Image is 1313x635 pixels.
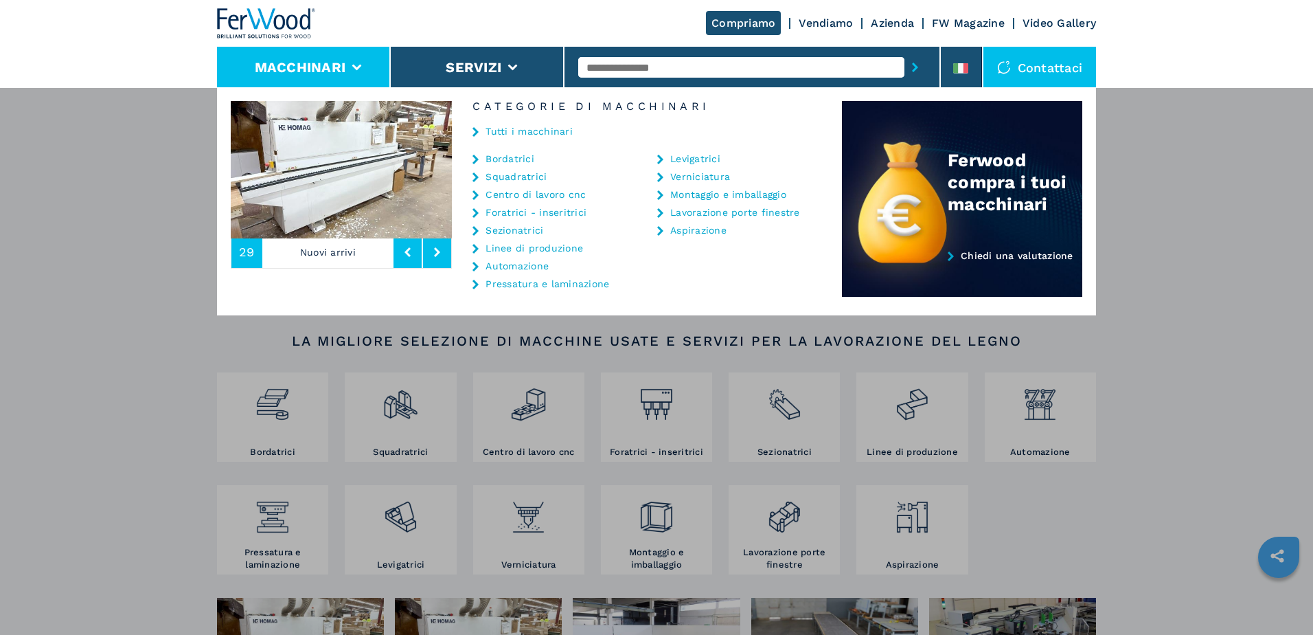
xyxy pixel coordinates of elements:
[1023,16,1096,30] a: Video Gallery
[486,208,586,217] a: Foratrici - inseritrici
[262,236,394,268] p: Nuovi arrivi
[871,16,914,30] a: Azienda
[486,154,534,164] a: Bordatrici
[799,16,853,30] a: Vendiamo
[446,59,501,76] button: Servizi
[842,250,1082,298] a: Chiedi una valutazione
[932,16,1005,30] a: FW Magazine
[706,11,781,35] a: Compriamo
[486,225,543,235] a: Sezionatrici
[670,172,730,181] a: Verniciatura
[452,101,673,238] img: image
[983,47,1097,88] div: Contattaci
[486,261,549,271] a: Automazione
[239,246,255,258] span: 29
[670,190,786,199] a: Montaggio e imballaggio
[231,101,452,238] img: image
[948,149,1082,215] div: Ferwood compra i tuoi macchinari
[486,172,547,181] a: Squadratrici
[670,154,720,164] a: Levigatrici
[486,126,573,136] a: Tutti i macchinari
[255,59,346,76] button: Macchinari
[486,279,609,289] a: Pressatura e laminazione
[486,190,586,199] a: Centro di lavoro cnc
[997,60,1011,74] img: Contattaci
[904,52,926,83] button: submit-button
[670,225,727,235] a: Aspirazione
[217,8,316,38] img: Ferwood
[670,208,800,217] a: Lavorazione porte finestre
[452,101,842,112] h6: Categorie di Macchinari
[486,243,583,253] a: Linee di produzione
